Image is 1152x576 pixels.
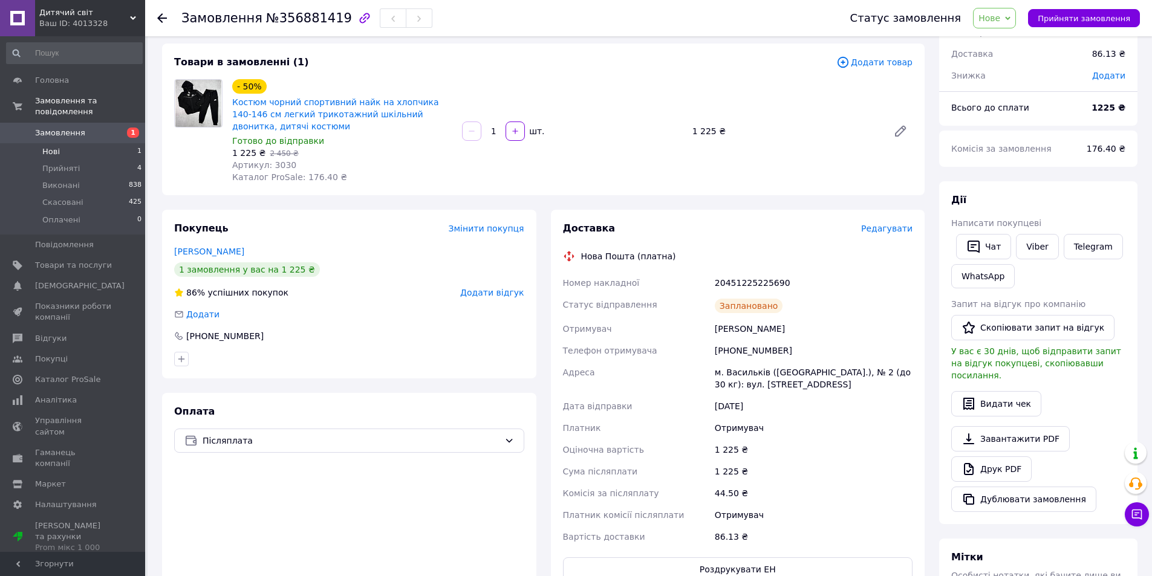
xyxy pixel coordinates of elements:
[712,526,915,548] div: 86.13 ₴
[181,11,262,25] span: Замовлення
[951,27,985,37] span: 1 товар
[712,417,915,439] div: Отримувач
[39,7,130,18] span: Дитячий світ
[203,434,500,447] span: Післяплата
[526,125,545,137] div: шт.
[563,510,685,520] span: Платник комісії післяплати
[42,197,83,208] span: Скасовані
[563,445,644,455] span: Оціночна вартість
[266,11,352,25] span: №356881419
[712,272,915,294] div: 20451225225690
[951,144,1052,154] span: Комісія за замовлення
[1125,502,1149,526] button: Чат з покупцем
[174,222,229,234] span: Покупець
[951,49,993,59] span: Доставка
[578,250,679,262] div: Нова Пошта (платна)
[232,148,265,158] span: 1 225 ₴
[35,333,67,344] span: Відгуки
[956,234,1011,259] button: Чат
[35,520,112,554] span: [PERSON_NAME] та рахунки
[563,467,638,476] span: Сума післяплати
[563,423,601,433] span: Платник
[35,239,94,250] span: Повідомлення
[563,401,633,411] span: Дата відправки
[232,97,439,131] a: Костюм чорний спортивний найк на хлопчика 140-146 см легкий трикотажний шкільний двонитка, дитячі...
[174,56,309,68] span: Товари в замовленні (1)
[232,136,324,146] span: Готово до відправки
[174,286,288,299] div: успішних покупок
[129,180,142,191] span: 838
[712,318,915,340] div: [PERSON_NAME]
[563,367,595,377] span: Адреса
[688,123,884,140] div: 1 225 ₴
[42,163,80,174] span: Прийняті
[460,288,524,297] span: Додати відгук
[35,542,112,553] div: Prom мікс 1 000
[35,395,77,406] span: Аналітика
[951,71,986,80] span: Знижка
[712,439,915,461] div: 1 225 ₴
[1092,103,1125,112] b: 1225 ₴
[35,499,97,510] span: Налаштування
[712,361,915,395] div: м. Васильків ([GEOGRAPHIC_DATA].), № 2 (до 30 кг): вул. [STREET_ADDRESS]
[1064,234,1123,259] a: Telegram
[174,262,320,277] div: 1 замовлення у вас на 1 225 ₴
[1092,71,1125,80] span: Додати
[836,56,913,69] span: Додати товар
[35,447,112,469] span: Гаманець компанії
[951,551,983,563] span: Мітки
[951,487,1096,512] button: Дублювати замовлення
[712,504,915,526] div: Отримувач
[1087,144,1125,154] span: 176.40 ₴
[1016,234,1058,259] a: Viber
[712,461,915,482] div: 1 225 ₴
[129,197,142,208] span: 425
[563,346,657,355] span: Телефон отримувача
[563,300,657,309] span: Статус відправлення
[861,224,913,233] span: Редагувати
[35,260,112,271] span: Товари та послуги
[850,12,962,24] div: Статус замовлення
[42,146,60,157] span: Нові
[563,488,659,498] span: Комісія за післяплату
[35,128,85,138] span: Замовлення
[951,218,1041,228] span: Написати покупцеві
[563,222,616,234] span: Доставка
[35,75,69,86] span: Головна
[563,324,612,334] span: Отримувач
[712,340,915,361] div: [PHONE_NUMBER]
[137,146,142,157] span: 1
[232,160,296,170] span: Артикул: 3030
[951,346,1121,380] span: У вас є 30 днів, щоб відправити запит на відгук покупцеві, скопіювавши посилання.
[563,278,640,288] span: Номер накладної
[712,482,915,504] div: 44.50 ₴
[137,215,142,225] span: 0
[127,128,139,138] span: 1
[42,180,80,191] span: Виконані
[232,172,347,182] span: Каталог ProSale: 176.40 ₴
[35,354,68,364] span: Покупці
[174,247,244,256] a: [PERSON_NAME]
[951,299,1085,309] span: Запит на відгук про компанію
[175,80,221,127] img: Костюм чорний спортивний найк на хлопчика 140-146 см легкий трикотажний шкільний двонитка, дитячі...
[39,18,145,29] div: Ваш ID: 4013328
[42,215,80,225] span: Оплачені
[35,415,112,437] span: Управління сайтом
[951,426,1070,451] a: Завантажити PDF
[951,194,966,205] span: Дії
[712,395,915,417] div: [DATE]
[449,224,524,233] span: Змінити покупця
[1085,40,1133,67] div: 86.13 ₴
[174,406,215,417] span: Оплата
[186,309,220,319] span: Додати
[1028,9,1140,27] button: Прийняти замовлення
[270,149,298,158] span: 2 450 ₴
[157,12,167,24] div: Повернутися назад
[35,479,66,490] span: Маркет
[186,288,205,297] span: 86%
[185,330,265,342] div: [PHONE_NUMBER]
[232,79,267,94] div: - 50%
[35,374,100,385] span: Каталог ProSale
[951,391,1041,416] button: Видати чек
[715,299,783,313] div: Заплановано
